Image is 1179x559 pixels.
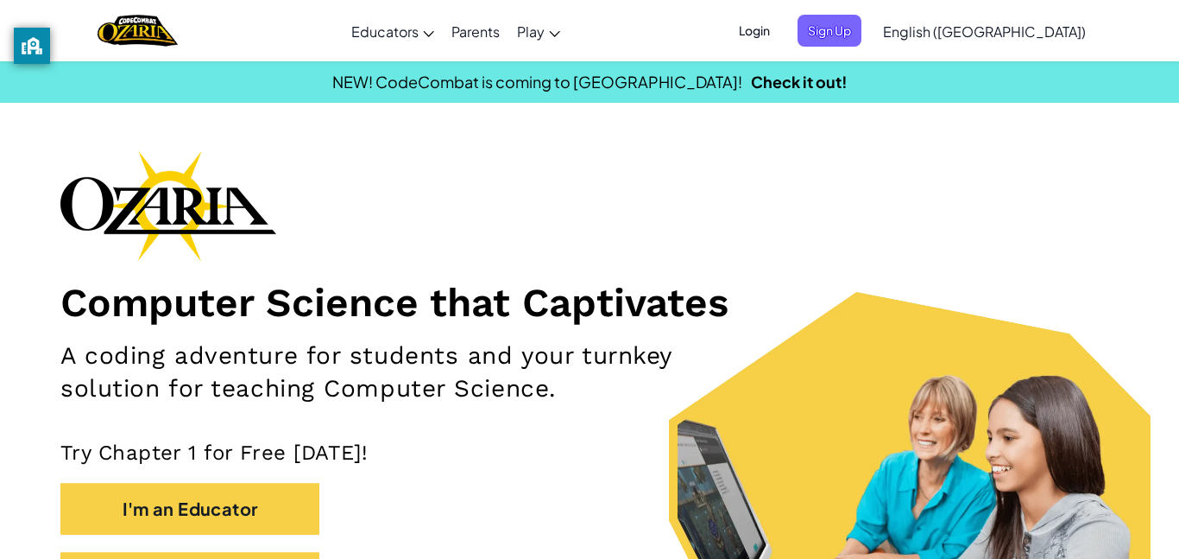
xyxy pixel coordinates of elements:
[798,15,861,47] button: Sign Up
[60,440,1119,466] p: Try Chapter 1 for Free [DATE]!
[98,13,178,48] img: Home
[332,72,742,92] span: NEW! CodeCombat is coming to [GEOGRAPHIC_DATA]!
[883,22,1086,41] span: English ([GEOGRAPHIC_DATA])
[60,483,319,535] button: I'm an Educator
[517,22,545,41] span: Play
[751,72,848,92] a: Check it out!
[874,8,1094,54] a: English ([GEOGRAPHIC_DATA])
[351,22,419,41] span: Educators
[508,8,569,54] a: Play
[60,340,769,405] h2: A coding adventure for students and your turnkey solution for teaching Computer Science.
[443,8,508,54] a: Parents
[60,150,276,261] img: Ozaria branding logo
[728,15,780,47] button: Login
[98,13,178,48] a: Ozaria by CodeCombat logo
[14,28,50,64] button: privacy banner
[60,278,1119,327] h1: Computer Science that Captivates
[343,8,443,54] a: Educators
